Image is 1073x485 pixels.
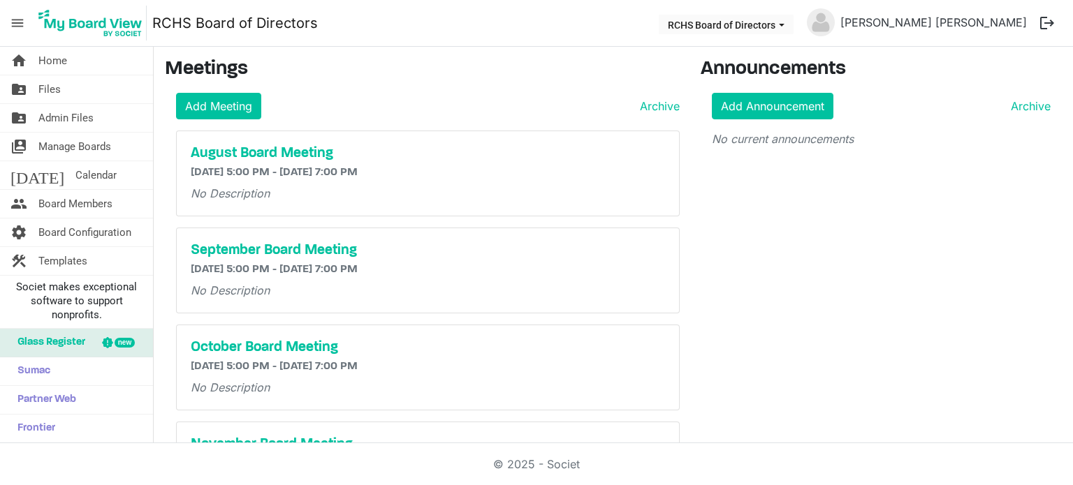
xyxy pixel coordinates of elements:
h6: [DATE] 5:00 PM - [DATE] 7:00 PM [191,360,665,373]
a: October Board Meeting [191,339,665,356]
button: RCHS Board of Directors dropdownbutton [659,15,794,34]
h3: Meetings [165,58,680,82]
img: My Board View Logo [34,6,147,40]
span: [DATE] [10,161,64,189]
a: Archive [1005,98,1051,114]
a: RCHS Board of Directors [152,9,318,37]
span: settings [10,218,27,246]
span: people [10,190,27,218]
div: new [115,338,135,348]
h3: Announcements [701,58,1063,82]
p: No current announcements [712,130,1051,147]
span: Board Configuration [38,218,131,246]
span: Calendar [75,161,117,189]
a: © 2025 - Societ [493,457,580,471]
img: no-profile-picture.svg [807,8,835,36]
a: Archive [634,98,680,114]
a: Add Meeting [176,93,261,119]
a: My Board View Logo [34,6,152,40]
span: construction [10,247,27,275]
span: Societ makes exceptional software to support nonprofits. [6,280,147,322]
h6: [DATE] 5:00 PM - [DATE] 7:00 PM [191,166,665,179]
h6: [DATE] 5:00 PM - [DATE] 7:00 PM [191,263,665,276]
span: Admin Files [38,104,94,132]
span: Manage Boards [38,133,111,161]
span: folder_shared [10,104,27,132]
a: [PERSON_NAME] [PERSON_NAME] [835,8,1032,36]
span: Glass Register [10,329,85,357]
a: August Board Meeting [191,145,665,162]
span: Sumac [10,357,50,385]
span: Frontier [10,415,55,442]
span: Files [38,75,61,103]
p: No Description [191,185,665,202]
a: September Board Meeting [191,242,665,259]
span: Templates [38,247,87,275]
button: logout [1032,8,1062,38]
span: Partner Web [10,386,76,414]
span: switch_account [10,133,27,161]
a: November Board Meeting [191,436,665,453]
p: No Description [191,282,665,299]
span: Home [38,47,67,75]
span: home [10,47,27,75]
a: Add Announcement [712,93,833,119]
span: Board Members [38,190,112,218]
span: folder_shared [10,75,27,103]
span: menu [4,10,31,36]
p: No Description [191,379,665,396]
